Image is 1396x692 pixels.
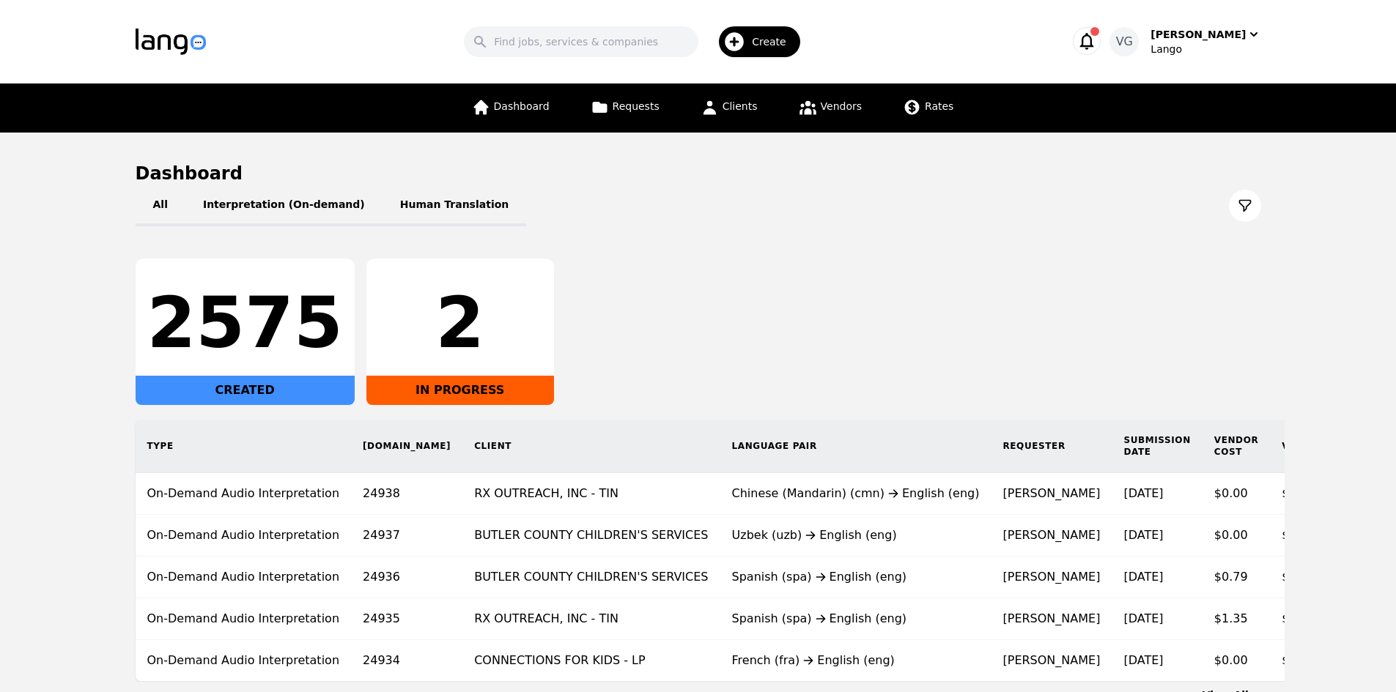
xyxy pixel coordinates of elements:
[698,21,809,63] button: Create
[1123,486,1163,500] time: [DATE]
[720,420,991,473] th: Language Pair
[692,83,767,133] a: Clients
[1282,653,1319,667] span: $0.00/
[1282,611,1361,625] span: $0.27/minute
[991,557,1112,598] td: [PERSON_NAME]
[732,610,980,628] div: Spanish (spa) English (eng)
[1123,528,1163,542] time: [DATE]
[462,557,720,598] td: BUTLER COUNTY CHILDREN'S SERVICES
[1123,570,1163,584] time: [DATE]
[1229,190,1261,222] button: Filter
[462,598,720,640] td: RX OUTREACH, INC - TIN
[723,100,758,112] span: Clients
[351,557,462,598] td: 24936
[1203,473,1271,515] td: $0.00
[991,515,1112,557] td: [PERSON_NAME]
[991,473,1112,515] td: [PERSON_NAME]
[732,652,980,669] div: French (fra) English (eng)
[185,185,383,226] button: Interpretation (On-demand)
[462,473,720,515] td: RX OUTREACH, INC - TIN
[136,162,1261,185] h1: Dashboard
[1203,640,1271,682] td: $0.00
[351,420,462,473] th: [DOMAIN_NAME]
[732,527,980,544] div: Uzbek (uzb) English (eng)
[494,100,550,112] span: Dashboard
[1123,653,1163,667] time: [DATE]
[925,100,953,112] span: Rates
[136,29,206,55] img: Logo
[464,26,698,57] input: Find jobs, services & companies
[136,515,352,557] td: On-Demand Audio Interpretation
[463,83,558,133] a: Dashboard
[1203,515,1271,557] td: $0.00
[1123,611,1163,625] time: [DATE]
[1203,420,1271,473] th: Vendor Cost
[1282,528,1319,542] span: $0.00/
[991,420,1112,473] th: Requester
[1203,598,1271,640] td: $1.35
[351,598,462,640] td: 24935
[1282,486,1319,500] span: $0.00/
[732,485,980,502] div: Chinese (Mandarin) (cmn) English (eng)
[790,83,871,133] a: Vendors
[136,598,352,640] td: On-Demand Audio Interpretation
[462,420,720,473] th: Client
[613,100,660,112] span: Requests
[136,557,352,598] td: On-Demand Audio Interpretation
[821,100,862,112] span: Vendors
[752,34,797,49] span: Create
[378,288,542,358] div: 2
[1282,570,1361,584] span: $0.29/minute
[136,420,352,473] th: Type
[1270,420,1373,473] th: Vendor Rate
[136,185,185,226] button: All
[351,473,462,515] td: 24938
[136,640,352,682] td: On-Demand Audio Interpretation
[1151,27,1246,42] div: [PERSON_NAME]
[351,640,462,682] td: 24934
[383,185,527,226] button: Human Translation
[1151,42,1260,56] div: Lango
[1203,557,1271,598] td: $0.79
[462,640,720,682] td: CONNECTIONS FOR KIDS - LP
[136,473,352,515] td: On-Demand Audio Interpretation
[1112,420,1202,473] th: Submission Date
[894,83,962,133] a: Rates
[732,568,980,586] div: Spanish (spa) English (eng)
[462,515,720,557] td: BUTLER COUNTY CHILDREN'S SERVICES
[582,83,668,133] a: Requests
[991,598,1112,640] td: [PERSON_NAME]
[991,640,1112,682] td: [PERSON_NAME]
[1109,27,1260,56] button: VG[PERSON_NAME]Lango
[1116,33,1133,51] span: VG
[351,515,462,557] td: 24937
[136,376,355,405] div: CREATED
[366,376,554,405] div: IN PROGRESS
[147,288,343,358] div: 2575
